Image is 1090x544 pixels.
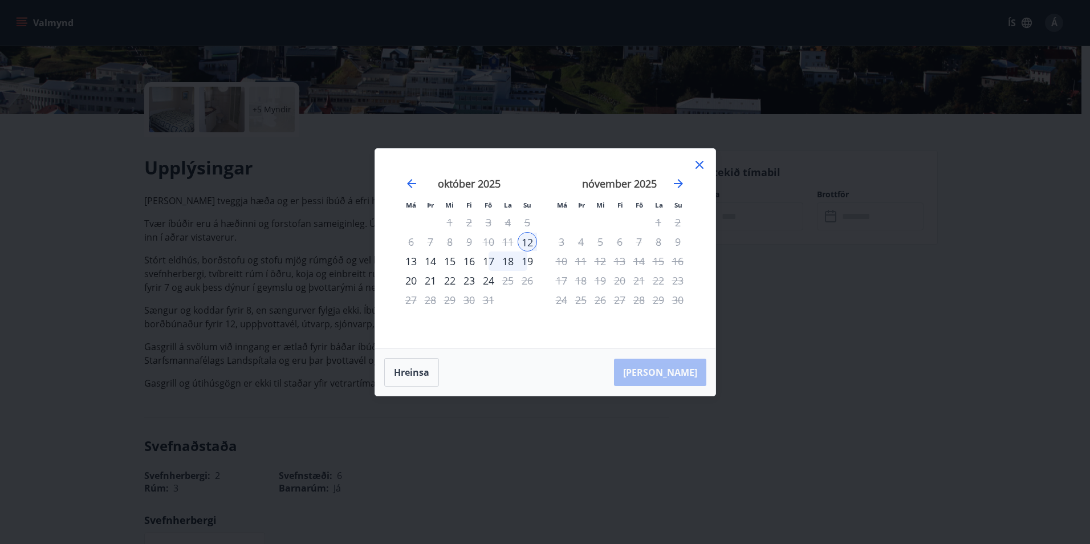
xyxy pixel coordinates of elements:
td: Choose fimmtudagur, 23. október 2025 as your check-out date. It’s available. [459,271,479,290]
td: Not available. mánudagur, 17. nóvember 2025 [552,271,571,290]
td: Not available. fimmtudagur, 30. október 2025 [459,290,479,310]
td: Not available. þriðjudagur, 28. október 2025 [421,290,440,310]
td: Choose sunnudagur, 19. október 2025 as your check-out date. It’s available. [518,251,537,271]
div: Aðeins útritun í boði [479,271,498,290]
td: Not available. laugardagur, 15. nóvember 2025 [649,251,668,271]
td: Choose föstudagur, 24. október 2025 as your check-out date. It’s available. [479,271,498,290]
td: Not available. mánudagur, 24. nóvember 2025 [552,290,571,310]
td: Selected as start date. sunnudagur, 12. október 2025 [518,232,537,251]
td: Choose miðvikudagur, 22. október 2025 as your check-out date. It’s available. [440,271,459,290]
td: Not available. miðvikudagur, 1. október 2025 [440,213,459,232]
small: Þr [578,201,585,209]
small: Má [557,201,567,209]
small: La [655,201,663,209]
td: Choose mánudagur, 13. október 2025 as your check-out date. It’s available. [401,251,421,271]
td: Not available. miðvikudagur, 8. október 2025 [440,232,459,251]
div: 19 [518,251,537,271]
small: Su [523,201,531,209]
td: Not available. föstudagur, 3. október 2025 [479,213,498,232]
div: Aðeins útritun í boði [479,290,498,310]
strong: nóvember 2025 [582,177,657,190]
td: Not available. sunnudagur, 26. október 2025 [518,271,537,290]
div: Move forward to switch to the next month. [672,177,685,190]
td: Not available. fimmtudagur, 2. október 2025 [459,213,479,232]
small: Mi [445,201,454,209]
small: Fi [617,201,623,209]
div: 22 [440,271,459,290]
td: Not available. föstudagur, 7. nóvember 2025 [629,232,649,251]
td: Not available. miðvikudagur, 19. nóvember 2025 [591,271,610,290]
td: Choose þriðjudagur, 21. október 2025 as your check-out date. It’s available. [421,271,440,290]
td: Not available. mánudagur, 3. nóvember 2025 [552,232,571,251]
div: 23 [459,271,479,290]
td: Not available. laugardagur, 22. nóvember 2025 [649,271,668,290]
td: Not available. miðvikudagur, 29. október 2025 [440,290,459,310]
strong: október 2025 [438,177,501,190]
small: Mi [596,201,605,209]
td: Not available. föstudagur, 14. nóvember 2025 [629,251,649,271]
div: 14 [421,251,440,271]
td: Not available. miðvikudagur, 12. nóvember 2025 [591,251,610,271]
td: Not available. laugardagur, 4. október 2025 [498,213,518,232]
td: Not available. sunnudagur, 30. nóvember 2025 [668,290,688,310]
td: Not available. mánudagur, 10. nóvember 2025 [552,251,571,271]
td: Not available. þriðjudagur, 11. nóvember 2025 [571,251,591,271]
td: Not available. laugardagur, 8. nóvember 2025 [649,232,668,251]
td: Not available. mánudagur, 6. október 2025 [401,232,421,251]
td: Not available. sunnudagur, 9. nóvember 2025 [668,232,688,251]
td: Not available. þriðjudagur, 18. nóvember 2025 [571,271,591,290]
div: 13 [401,251,421,271]
div: Aðeins innritun í boði [518,232,537,251]
td: Not available. fimmtudagur, 13. nóvember 2025 [610,251,629,271]
td: Choose laugardagur, 18. október 2025 as your check-out date. It’s available. [498,251,518,271]
td: Not available. laugardagur, 29. nóvember 2025 [649,290,668,310]
div: 20 [401,271,421,290]
td: Not available. laugardagur, 1. nóvember 2025 [649,213,668,232]
div: Move backward to switch to the previous month. [405,177,418,190]
td: Not available. sunnudagur, 5. október 2025 [518,213,537,232]
td: Not available. þriðjudagur, 25. nóvember 2025 [571,290,591,310]
div: 17 [479,251,498,271]
td: Not available. föstudagur, 21. nóvember 2025 [629,271,649,290]
td: Not available. fimmtudagur, 6. nóvember 2025 [610,232,629,251]
div: Calendar [389,163,702,335]
small: Fö [636,201,643,209]
td: Choose þriðjudagur, 14. október 2025 as your check-out date. It’s available. [421,251,440,271]
div: 21 [421,271,440,290]
td: Not available. föstudagur, 31. október 2025 [479,290,498,310]
td: Not available. miðvikudagur, 5. nóvember 2025 [591,232,610,251]
small: Fi [466,201,472,209]
td: Not available. laugardagur, 11. október 2025 [498,232,518,251]
small: Su [674,201,682,209]
td: Not available. sunnudagur, 2. nóvember 2025 [668,213,688,232]
td: Not available. fimmtudagur, 27. nóvember 2025 [610,290,629,310]
td: Not available. föstudagur, 10. október 2025 [479,232,498,251]
td: Not available. laugardagur, 25. október 2025 [498,271,518,290]
small: Þr [427,201,434,209]
td: Not available. miðvikudagur, 26. nóvember 2025 [591,290,610,310]
small: Fö [485,201,492,209]
td: Choose fimmtudagur, 16. október 2025 as your check-out date. It’s available. [459,251,479,271]
div: 16 [459,251,479,271]
td: Not available. mánudagur, 27. október 2025 [401,290,421,310]
td: Choose föstudagur, 17. október 2025 as your check-out date. It’s available. [479,251,498,271]
small: Má [406,201,416,209]
td: Not available. þriðjudagur, 4. nóvember 2025 [571,232,591,251]
td: Not available. föstudagur, 28. nóvember 2025 [629,290,649,310]
td: Not available. fimmtudagur, 20. nóvember 2025 [610,271,629,290]
td: Choose mánudagur, 20. október 2025 as your check-out date. It’s available. [401,271,421,290]
td: Not available. sunnudagur, 16. nóvember 2025 [668,251,688,271]
td: Not available. sunnudagur, 23. nóvember 2025 [668,271,688,290]
button: Hreinsa [384,358,439,387]
td: Not available. fimmtudagur, 9. október 2025 [459,232,479,251]
div: 15 [440,251,459,271]
div: 18 [498,251,518,271]
td: Not available. þriðjudagur, 7. október 2025 [421,232,440,251]
small: La [504,201,512,209]
td: Choose miðvikudagur, 15. október 2025 as your check-out date. It’s available. [440,251,459,271]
